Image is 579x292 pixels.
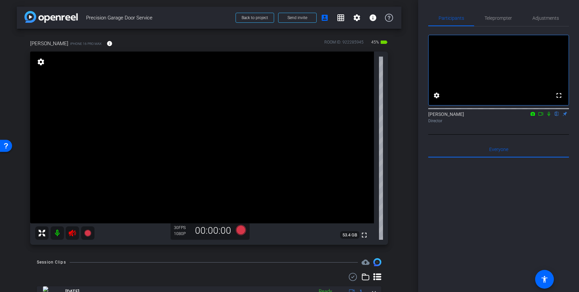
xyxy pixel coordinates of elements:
[70,41,102,46] span: iPhone 16 Pro Max
[86,11,232,24] span: Precision Garage Door Service
[236,13,274,23] button: Back to project
[428,111,569,124] div: [PERSON_NAME]
[532,16,559,20] span: Adjustments
[362,258,370,266] mat-icon: cloud_upload
[324,39,364,49] div: ROOM ID: 922285945
[278,13,317,23] button: Send invite
[287,15,307,20] span: Send invite
[242,15,268,20] span: Back to project
[24,11,78,23] img: app-logo
[30,40,68,47] span: [PERSON_NAME]
[337,14,345,22] mat-icon: grid_on
[36,58,46,66] mat-icon: settings
[428,118,569,124] div: Director
[489,147,508,152] span: Everyone
[555,91,563,99] mat-icon: fullscreen
[380,38,388,46] mat-icon: battery_std
[433,91,441,99] mat-icon: settings
[553,111,561,117] mat-icon: flip
[174,225,191,230] div: 30
[373,258,381,266] img: Session clips
[191,225,236,236] div: 00:00:00
[369,14,377,22] mat-icon: info
[353,14,361,22] mat-icon: settings
[340,231,360,239] span: 53.4 GB
[174,231,191,236] div: 1080P
[540,275,549,283] mat-icon: accessibility
[485,16,512,20] span: Teleprompter
[179,225,186,230] span: FPS
[362,258,370,266] span: Destinations for your clips
[37,259,66,266] div: Session Clips
[370,37,380,48] span: 45%
[439,16,464,20] span: Participants
[360,231,368,239] mat-icon: fullscreen
[107,41,113,47] mat-icon: info
[321,14,329,22] mat-icon: account_box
